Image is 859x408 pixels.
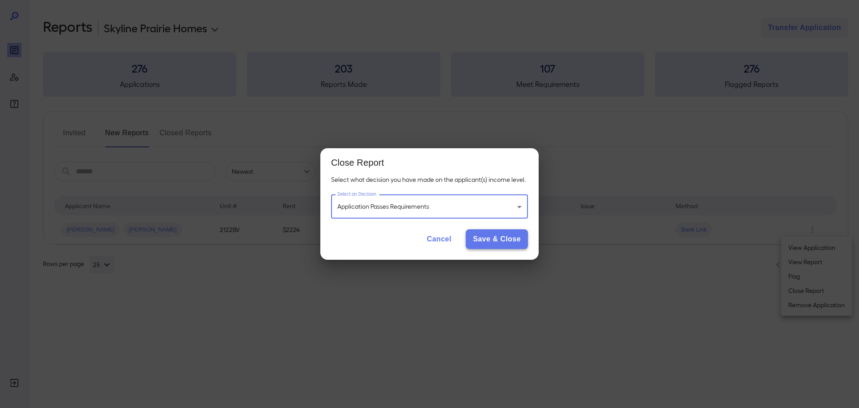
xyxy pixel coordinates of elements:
h2: Close Report [320,148,539,175]
div: Application Passes Requirements [331,195,528,219]
p: Select what decision you have made on the applicant(s) income level. [331,175,528,184]
label: Select an Decision [337,191,376,198]
button: Cancel [420,229,459,249]
button: Save & Close [466,229,528,249]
